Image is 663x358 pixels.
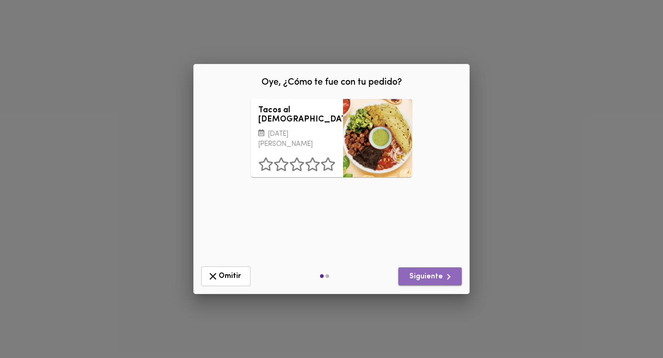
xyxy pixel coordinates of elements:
span: Omitir [207,271,244,282]
button: Siguiente [398,267,462,285]
span: Oye, ¿Cómo te fue con tu pedido? [262,78,402,87]
button: Omitir [201,266,250,286]
iframe: Messagebird Livechat Widget [610,305,654,349]
div: Tacos al Pastor [343,99,412,177]
span: Siguiente [406,271,454,283]
p: [DATE][PERSON_NAME] [258,129,336,150]
h3: Tacos al [DEMOGRAPHIC_DATA] [258,106,336,125]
